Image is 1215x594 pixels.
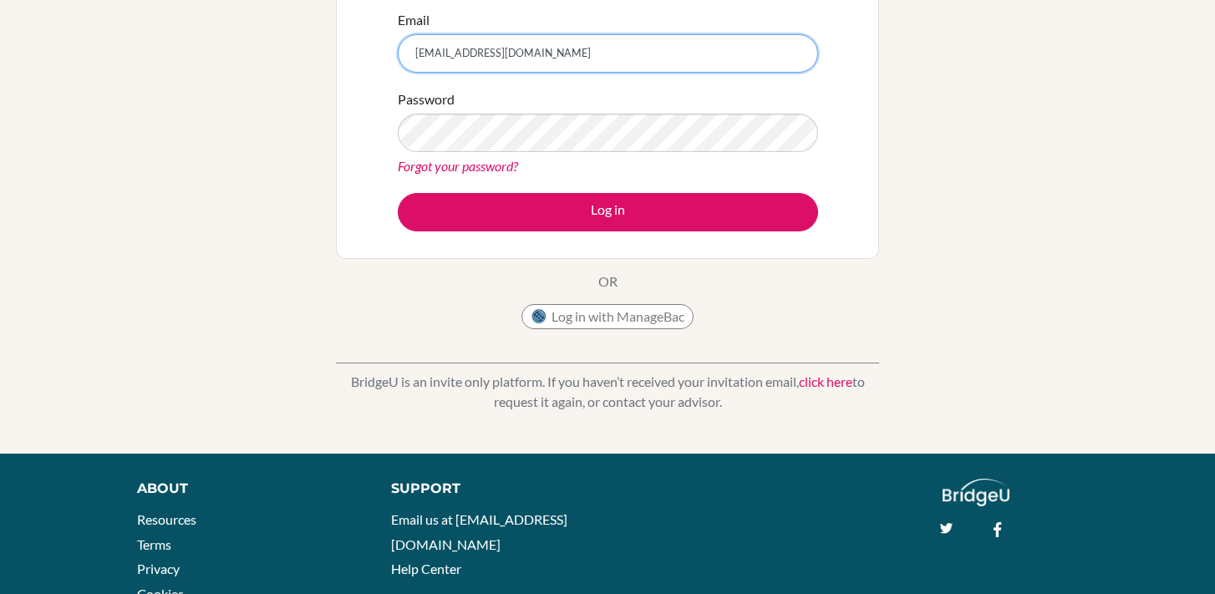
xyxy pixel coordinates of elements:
button: Log in [398,193,818,231]
img: logo_white@2x-f4f0deed5e89b7ecb1c2cc34c3e3d731f90f0f143d5ea2071677605dd97b5244.png [943,479,1010,506]
a: Privacy [137,561,180,576]
a: Forgot your password? [398,158,518,174]
button: Log in with ManageBac [521,304,694,329]
label: Email [398,10,430,30]
p: OR [598,272,618,292]
a: Terms [137,536,171,552]
p: BridgeU is an invite only platform. If you haven’t received your invitation email, to request it ... [336,372,879,412]
label: Password [398,89,455,109]
a: Resources [137,511,196,527]
a: Email us at [EMAIL_ADDRESS][DOMAIN_NAME] [391,511,567,552]
a: click here [799,373,852,389]
div: About [137,479,353,499]
a: Help Center [391,561,461,576]
div: Support [391,479,591,499]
